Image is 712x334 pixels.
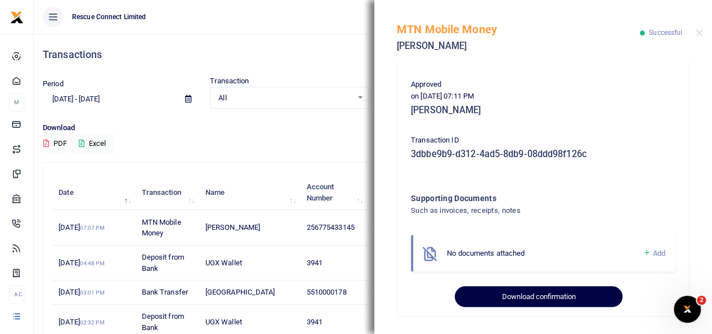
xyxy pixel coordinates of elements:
[205,318,242,326] span: UGX Wallet
[411,105,675,116] h5: [PERSON_NAME]
[142,312,184,332] span: Deposit from Bank
[199,175,301,210] th: Name: activate to sort column ascending
[142,218,181,238] span: MTN Mobile Money
[43,122,703,134] p: Download
[367,175,450,210] th: Memo: activate to sort column ascending
[455,286,622,308] button: Download confirmation
[653,249,665,257] span: Add
[59,259,104,267] span: [DATE]
[135,175,199,210] th: Transaction: activate to sort column ascending
[306,318,322,326] span: 3941
[411,135,675,146] p: Transaction ID
[80,319,105,326] small: 02:32 PM
[411,91,675,103] p: on [DATE] 07:11 PM
[10,11,24,24] img: logo-small
[68,12,150,22] span: Rescue Connect Limited
[142,253,184,273] span: Deposit from Bank
[80,225,105,231] small: 07:07 PM
[142,288,188,296] span: Bank Transfer
[80,260,105,266] small: 04:48 PM
[674,296,701,323] iframe: Intercom live chat
[59,223,104,231] span: [DATE]
[411,192,630,204] h4: Supporting Documents
[9,93,24,112] li: M
[374,259,440,267] span: Transaction Deposit
[43,134,68,153] button: PDF
[397,41,640,52] h5: [PERSON_NAME]
[697,296,706,305] span: 2
[649,29,682,37] span: Successful
[69,134,115,153] button: Excel
[218,92,352,104] span: All
[411,79,675,91] p: Approved
[43,78,64,90] label: Period
[411,149,675,160] h5: 3dbbe9b9-d312-4ad5-8db9-08ddd98f126c
[696,29,703,37] button: Close
[374,288,412,296] span: Case 96201
[447,249,525,257] span: No documents attached
[642,247,665,260] a: Add
[411,204,630,217] h4: Such as invoices, receipts, notes
[205,259,242,267] span: UGX Wallet
[374,318,440,326] span: Transaction Deposit
[205,288,275,296] span: [GEOGRAPHIC_DATA]
[43,48,703,61] h4: Transactions
[59,288,104,296] span: [DATE]
[52,175,135,210] th: Date: activate to sort column descending
[10,12,24,21] a: logo-small logo-large logo-large
[306,223,354,231] span: 256775433145
[210,75,249,87] label: Transaction
[300,175,367,210] th: Account Number: activate to sort column ascending
[397,23,640,36] h5: MTN Mobile Money
[374,223,412,231] span: Case 96293
[43,90,176,109] input: select period
[9,285,24,304] li: Ac
[59,318,104,326] span: [DATE]
[306,288,346,296] span: 5510000178
[80,290,105,296] small: 03:01 PM
[205,223,260,231] span: [PERSON_NAME]
[306,259,322,267] span: 3941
